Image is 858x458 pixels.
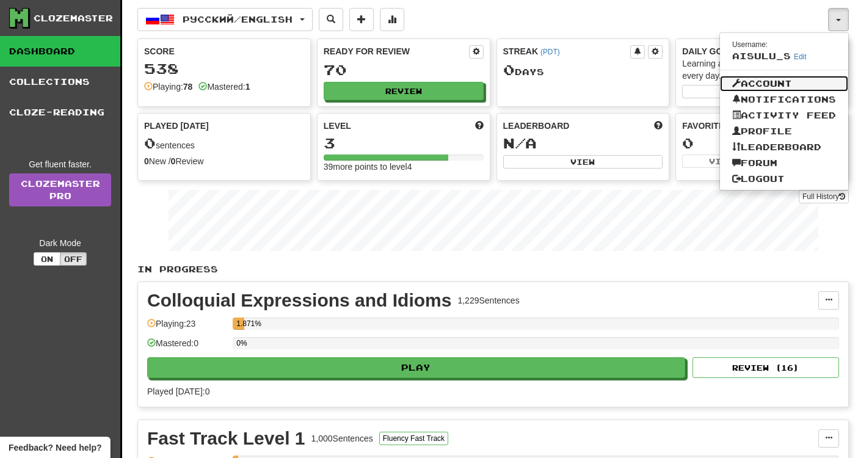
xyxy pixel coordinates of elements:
span: Played [DATE] [144,120,209,132]
div: Playing: [144,81,192,93]
span: This week in points, UTC [654,120,663,132]
p: In Progress [137,263,849,275]
button: Fluency Fast Track [379,432,448,445]
div: 3 [324,136,484,151]
a: (PDT) [540,48,560,56]
div: New / Review [144,155,304,167]
span: 0 [144,134,156,151]
span: 0 [503,61,515,78]
button: Play [147,357,685,378]
button: Review (16) [693,357,839,378]
button: Off [60,252,87,266]
small: Username: [732,40,768,49]
div: Clozemaster [34,12,113,24]
strong: 1 [245,82,250,92]
span: Leaderboard [503,120,570,132]
div: 0 [682,136,842,151]
div: Dark Mode [9,237,111,249]
div: Mastered: 0 [147,337,227,357]
div: Learning a language requires practice every day. Stay motivated! [682,57,842,82]
div: sentences [144,136,304,151]
a: Forum [720,155,848,171]
button: Seta dailygoal [682,85,842,98]
span: Level [324,120,351,132]
a: Logout [720,171,848,187]
div: Streak [503,45,631,57]
div: Day s [503,62,663,78]
span: Aisulu_S [732,51,791,61]
strong: 0 [144,156,149,166]
div: 1,229 Sentences [457,294,519,307]
button: View [682,154,760,168]
button: More stats [380,8,404,31]
a: Leaderboard [720,139,848,155]
a: Profile [720,123,848,139]
button: Русский/English [137,8,313,31]
div: Fast Track Level 1 [147,429,305,448]
a: Account [720,76,848,92]
span: N/A [503,134,537,151]
strong: 0 [171,156,176,166]
button: Add sentence to collection [349,8,374,31]
button: Full History [799,190,849,203]
span: Score more points to level up [475,120,484,132]
button: On [34,252,60,266]
div: 39 more points to level 4 [324,161,484,173]
div: 1.871% [236,318,244,330]
button: Search sentences [319,8,343,31]
div: 538 [144,61,304,76]
span: Русский / English [183,14,293,24]
a: Notifications [720,92,848,107]
div: 70 [324,62,484,78]
a: ClozemasterPro [9,173,111,206]
button: View [503,155,663,169]
span: Open feedback widget [9,442,101,454]
div: Ready for Review [324,45,469,57]
div: Playing: 23 [147,318,227,338]
div: 1,000 Sentences [311,432,373,445]
strong: 78 [183,82,193,92]
button: Review [324,82,484,100]
div: Daily Goal [682,45,842,57]
div: Colloquial Expressions and Idioms [147,291,451,310]
div: Mastered: [198,81,250,93]
div: Favorites [682,120,842,132]
a: Activity Feed [720,107,848,123]
div: Get fluent faster. [9,158,111,170]
a: Edit [794,53,807,61]
div: Score [144,45,304,57]
span: Played [DATE]: 0 [147,387,209,396]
